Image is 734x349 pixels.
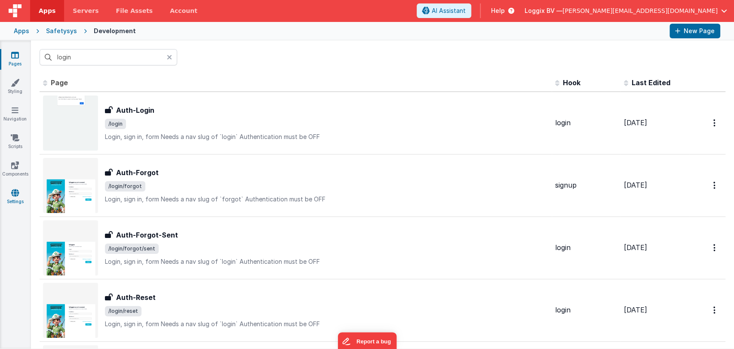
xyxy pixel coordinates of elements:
span: Help [491,6,505,15]
span: Loggix BV — [525,6,562,15]
p: Login, sign in, form Needs a nav slug of `login` Authentication must be OFF [105,133,548,141]
span: /login/forgot [105,181,145,191]
button: AI Assistant [417,3,471,18]
div: login [555,305,617,315]
p: Login, sign in, form Needs a nav slug of `login` Authentication must be OFF [105,257,548,266]
span: [DATE] [624,243,647,252]
span: Page [51,78,68,87]
button: Loggix BV — [PERSON_NAME][EMAIL_ADDRESS][DOMAIN_NAME] [525,6,727,15]
span: [DATE] [624,181,647,189]
button: New Page [670,24,720,38]
div: Apps [14,27,29,35]
h3: Auth-Forgot-Sent [116,230,178,240]
input: Search pages, id's ... [40,49,177,65]
span: Apps [39,6,55,15]
span: Servers [73,6,98,15]
div: Development [94,27,136,35]
span: [DATE] [624,306,647,314]
span: [PERSON_NAME][EMAIL_ADDRESS][DOMAIN_NAME] [562,6,718,15]
button: Options [708,301,722,319]
span: /login/reset [105,306,141,316]
h3: Auth-Reset [116,292,156,303]
span: /login [105,119,126,129]
h3: Auth-Login [116,105,154,115]
p: Login, sign in, form Needs a nav slug of `forgot` Authentication must be OFF [105,195,548,204]
button: Options [708,114,722,132]
span: Hook [563,78,580,87]
div: signup [555,180,617,190]
span: /login/forgot/sent [105,244,159,254]
button: Options [708,239,722,256]
button: Options [708,176,722,194]
div: login [555,243,617,253]
div: login [555,118,617,128]
p: Login, sign in, form Needs a nav slug of `login` Authentication must be OFF [105,320,548,328]
div: Safetysys [46,27,77,35]
span: Last Edited [632,78,670,87]
span: AI Assistant [432,6,466,15]
span: [DATE] [624,118,647,127]
h3: Auth-Forgot [116,167,159,178]
span: File Assets [116,6,153,15]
